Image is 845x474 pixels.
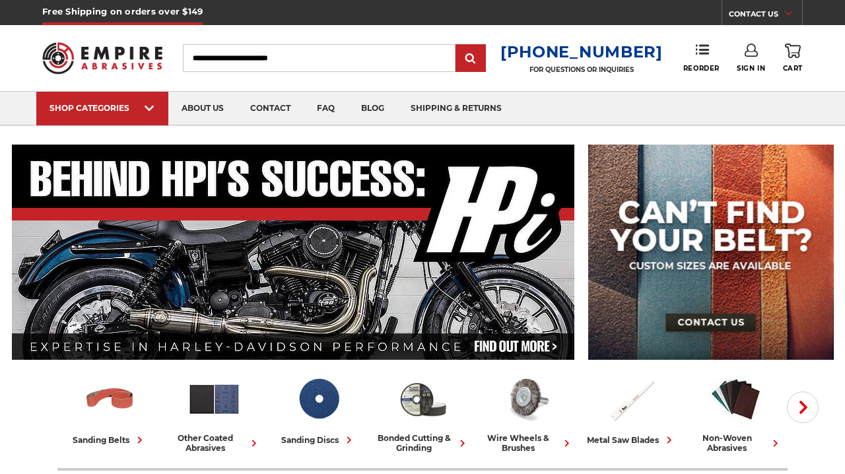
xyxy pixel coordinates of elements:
img: Wire Wheels & Brushes [500,372,555,426]
img: Metal Saw Blades [604,372,659,426]
a: other coated abrasives [167,372,261,453]
span: Cart [783,64,803,73]
a: contact [237,92,304,125]
a: wire wheels & brushes [480,372,574,453]
a: sanding belts [63,372,156,447]
a: non-woven abrasives [689,372,782,453]
div: SHOP CATEGORIES [50,103,155,113]
a: blog [348,92,397,125]
a: bonded cutting & grinding [376,372,469,453]
p: FOR QUESTIONS OR INQUIRIES [500,65,663,74]
img: Bonded Cutting & Grinding [395,372,450,426]
div: bonded cutting & grinding [376,433,469,453]
img: Sanding Discs [291,372,346,426]
a: sanding discs [271,372,365,447]
img: Empire Abrasives [42,34,162,81]
span: Reorder [683,64,720,73]
button: Next [787,391,819,423]
a: about us [168,92,237,125]
a: [PHONE_NUMBER] [500,42,663,61]
div: other coated abrasives [167,433,261,453]
img: Sanding Belts [83,372,137,426]
div: metal saw blades [587,433,676,447]
a: CONTACT US [729,7,802,25]
img: Non-woven Abrasives [708,372,763,426]
a: Cart [783,44,803,73]
input: Submit [457,46,484,72]
img: promo banner for custom belts. [588,145,834,360]
div: sanding discs [281,433,356,447]
a: metal saw blades [584,372,678,447]
img: Other Coated Abrasives [187,372,242,426]
a: shipping & returns [397,92,515,125]
a: Reorder [683,44,720,72]
div: non-woven abrasives [689,433,782,453]
div: sanding belts [73,433,147,447]
a: faq [304,92,348,125]
span: Sign In [737,64,765,73]
div: wire wheels & brushes [480,433,574,453]
img: Banner for an interview featuring Horsepower Inc who makes Harley performance upgrades featured o... [12,145,575,360]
